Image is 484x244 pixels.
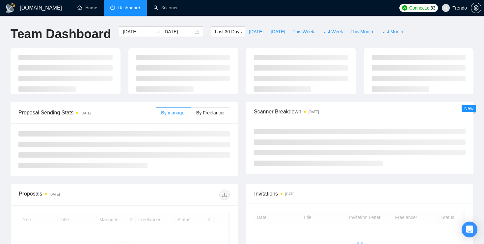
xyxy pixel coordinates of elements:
[377,26,407,37] button: Last Month
[161,110,186,115] span: By manager
[81,111,91,115] time: [DATE]
[11,26,111,42] h1: Team Dashboard
[163,28,193,35] input: End date
[118,5,140,11] span: Dashboard
[471,3,481,13] button: setting
[19,190,124,200] div: Proposals
[318,26,347,37] button: Last Week
[409,4,429,12] span: Connects:
[292,28,314,35] span: This Week
[402,5,407,11] img: upwork-logo.png
[289,26,318,37] button: This Week
[249,28,263,35] span: [DATE]
[462,222,477,237] div: Open Intercom Messenger
[155,29,161,34] span: swap-right
[211,26,245,37] button: Last 30 Days
[254,190,465,198] span: Invitations
[347,26,377,37] button: This Month
[245,26,267,37] button: [DATE]
[18,108,156,117] span: Proposal Sending Stats
[464,106,473,111] span: New
[267,26,289,37] button: [DATE]
[471,5,481,11] a: setting
[444,6,448,10] span: user
[271,28,285,35] span: [DATE]
[110,5,115,10] span: dashboard
[196,110,225,115] span: By Freelancer
[285,192,295,196] time: [DATE]
[77,5,97,11] a: homeHome
[321,28,343,35] span: Last Week
[380,28,403,35] span: Last Month
[123,28,153,35] input: Start date
[5,3,16,14] img: logo
[215,28,242,35] span: Last 30 Days
[155,29,161,34] span: to
[350,28,373,35] span: This Month
[49,193,60,196] time: [DATE]
[153,5,178,11] a: searchScanner
[430,4,435,12] span: 83
[309,110,319,114] time: [DATE]
[254,107,466,116] span: Scanner Breakdown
